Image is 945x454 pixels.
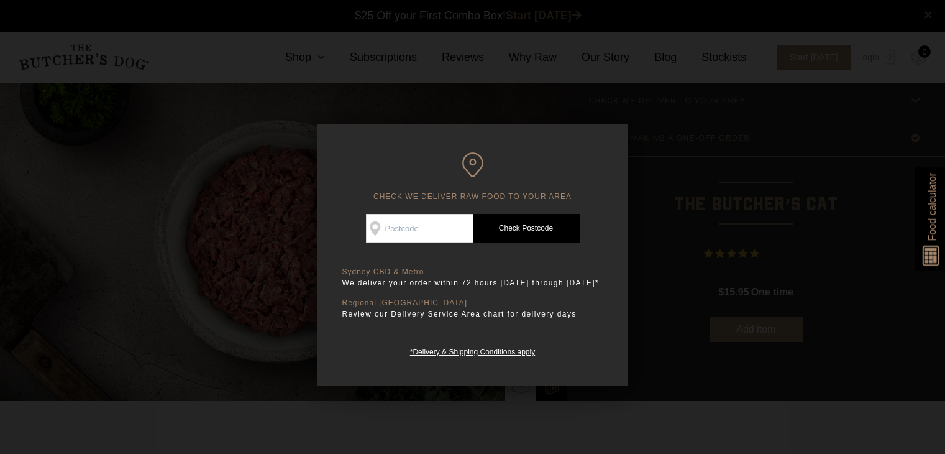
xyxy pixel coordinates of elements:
[342,277,603,289] p: We deliver your order within 72 hours [DATE] through [DATE]*
[924,173,939,241] span: Food calculator
[342,308,603,320] p: Review our Delivery Service Area chart for delivery days
[366,214,473,243] input: Postcode
[473,214,580,243] a: Check Postcode
[342,267,603,277] p: Sydney CBD & Metro
[342,152,603,202] h6: CHECK WE DELIVER RAW FOOD TO YOUR AREA
[410,345,535,356] a: *Delivery & Shipping Conditions apply
[342,299,603,308] p: Regional [GEOGRAPHIC_DATA]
